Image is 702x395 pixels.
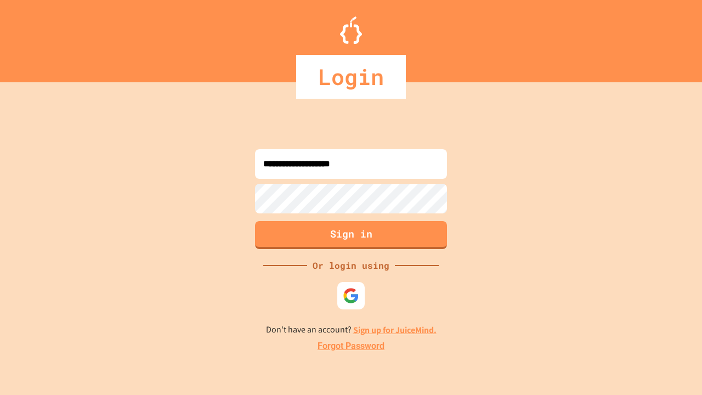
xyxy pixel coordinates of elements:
p: Don't have an account? [266,323,437,337]
button: Sign in [255,221,447,249]
img: Logo.svg [340,16,362,44]
a: Sign up for JuiceMind. [353,324,437,336]
a: Forgot Password [318,340,384,353]
div: Login [296,55,406,99]
div: Or login using [307,259,395,272]
img: google-icon.svg [343,287,359,304]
